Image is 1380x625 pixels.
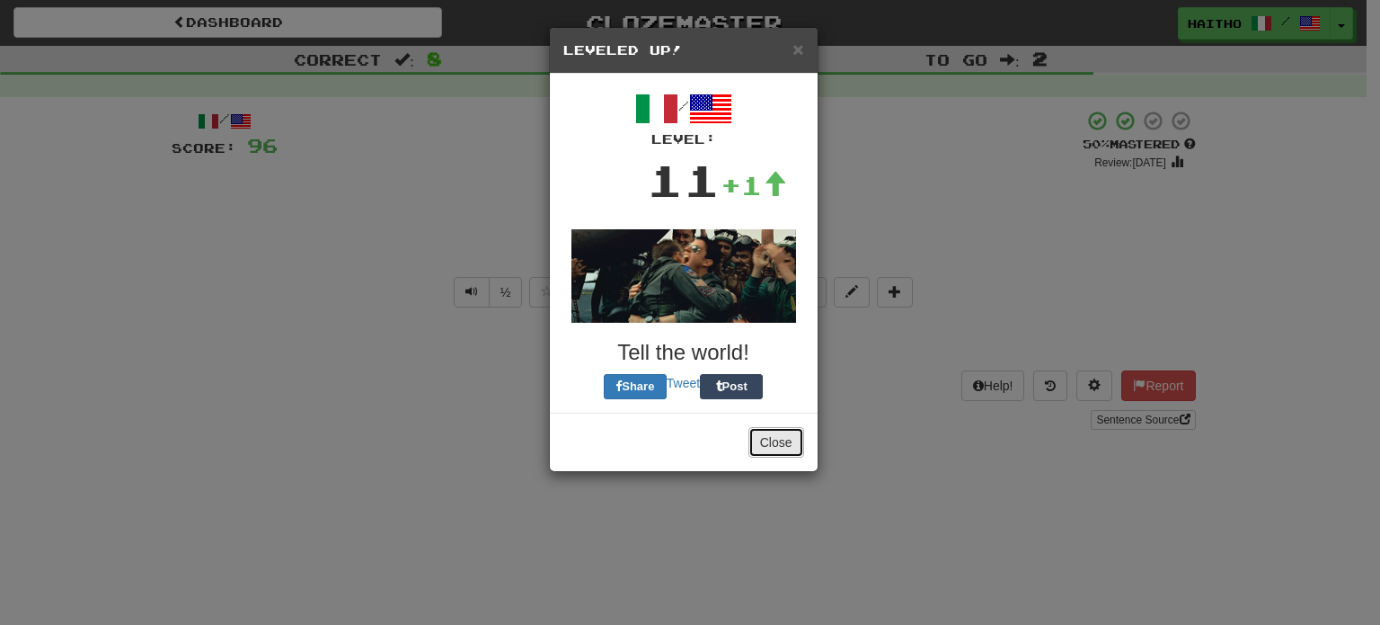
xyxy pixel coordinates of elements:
div: Level: [563,130,804,148]
button: Share [604,374,667,399]
a: Tweet [667,376,700,390]
img: topgun-769e91374289d1a7cee4bdcce2229f64f1fa97f7cbbef9a35b896cb17c9c8419.gif [571,229,796,323]
span: × [792,39,803,59]
button: Close [748,427,804,458]
h5: Leveled Up! [563,41,804,59]
button: Close [792,40,803,58]
div: 11 [647,148,721,211]
h3: Tell the world! [563,341,804,364]
div: +1 [721,167,787,203]
button: Post [700,374,763,399]
div: / [563,87,804,148]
